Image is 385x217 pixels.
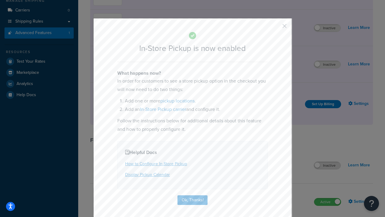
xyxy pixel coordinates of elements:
[125,97,268,105] li: Add one or more .
[140,106,186,113] a: In-Store Pickup carrier
[125,105,268,114] li: Add an and configure it.
[117,77,268,94] p: In order for customers to see a store pickup option in the checkout you will now need to do two t...
[117,44,268,53] h2: In-Store Pickup is now enabled
[125,149,260,156] h4: Helpful Docs
[160,97,195,104] a: pickup locations
[177,195,208,205] button: Ok, Thanks!
[117,117,268,134] p: Follow the instructions below for additional details about this feature and how to properly confi...
[125,161,187,167] a: How to Configure In-Store Pickup
[125,171,170,178] a: Display Pickup Calendar
[117,70,268,77] h4: What happens now?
